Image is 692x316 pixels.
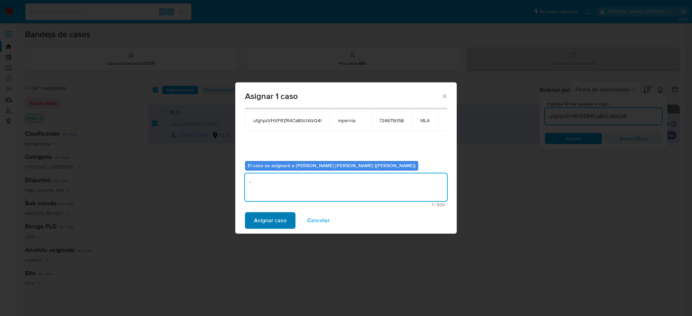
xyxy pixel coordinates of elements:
[307,213,330,228] span: Cancelar
[253,117,321,124] span: ufghpcVHXFRZR4Ca8GUWzQ4I
[338,117,363,124] span: mpernia
[298,212,339,229] button: Cancelar
[245,92,441,100] span: Asignar 1 caso
[420,117,430,124] span: MLA
[235,82,457,234] div: assign-modal
[379,117,404,124] span: 724675058
[254,213,286,228] span: Asignar caso
[248,162,416,169] b: El caso se asignará a [PERSON_NAME] [PERSON_NAME] ([PERSON_NAME])
[245,173,447,201] textarea: -
[441,93,447,99] button: Cerrar ventana
[245,212,295,229] button: Asignar caso
[446,116,455,124] button: icon-button
[247,202,445,207] span: Máximo 500 caracteres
